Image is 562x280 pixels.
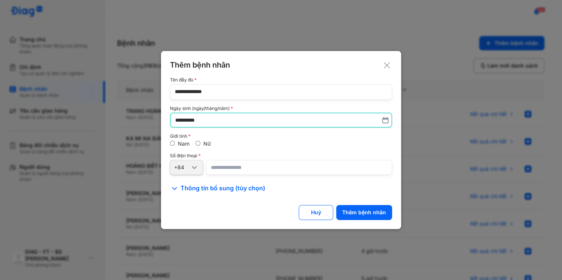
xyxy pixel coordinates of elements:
[178,140,189,147] label: Nam
[170,60,392,70] div: Thêm bệnh nhân
[342,209,386,216] div: Thêm bệnh nhân
[336,205,392,220] button: Thêm bệnh nhân
[170,106,392,111] div: Ngày sinh (ngày/tháng/năm)
[170,134,392,139] div: Giới tính
[299,205,333,220] button: Huỷ
[180,184,265,193] span: Thông tin bổ sung (tùy chọn)
[174,164,190,171] div: +84
[170,153,392,158] div: Số điện thoại
[203,140,211,147] label: Nữ
[170,77,392,83] div: Tên đầy đủ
